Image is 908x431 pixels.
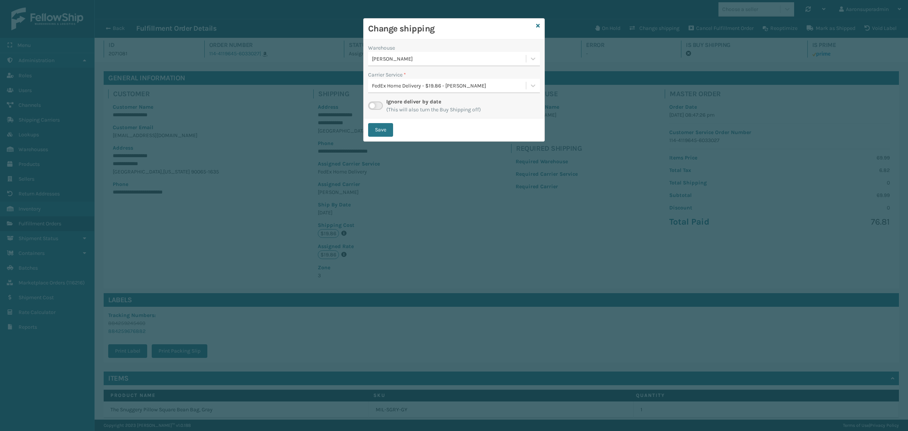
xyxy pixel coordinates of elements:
div: [PERSON_NAME] [372,55,527,63]
button: Save [368,123,393,137]
h3: Change shipping [368,23,533,34]
div: FedEx Home Delivery - $19.86 - [PERSON_NAME] [372,82,527,90]
label: Carrier Service [368,71,406,79]
label: Warehouse [368,44,395,52]
span: (This will also turn the Buy Shipping off) [386,106,481,114]
label: Ignore deliver by date [386,98,441,105]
